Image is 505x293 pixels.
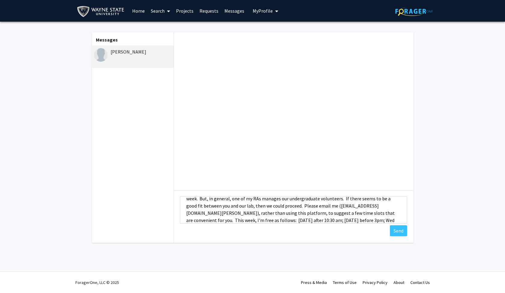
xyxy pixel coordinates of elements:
button: Send [390,225,407,236]
a: Projects [173,0,196,21]
a: Home [129,0,148,21]
span: My Profile [253,8,273,14]
img: ForagerOne Logo [395,7,433,16]
div: [PERSON_NAME] [94,48,172,55]
img: Haricharane Jhagen [94,48,108,62]
a: Messages [221,0,247,21]
b: Messages [96,37,118,43]
textarea: Message [180,196,407,224]
a: Requests [196,0,221,21]
a: Terms of Use [333,280,357,285]
iframe: Chat [5,266,26,288]
a: Privacy Policy [363,280,388,285]
div: ForagerOne, LLC © 2025 [75,272,119,293]
a: Contact Us [410,280,430,285]
a: Press & Media [301,280,327,285]
a: About [394,280,404,285]
a: Search [148,0,173,21]
img: Wayne State University Logo [77,5,127,18]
